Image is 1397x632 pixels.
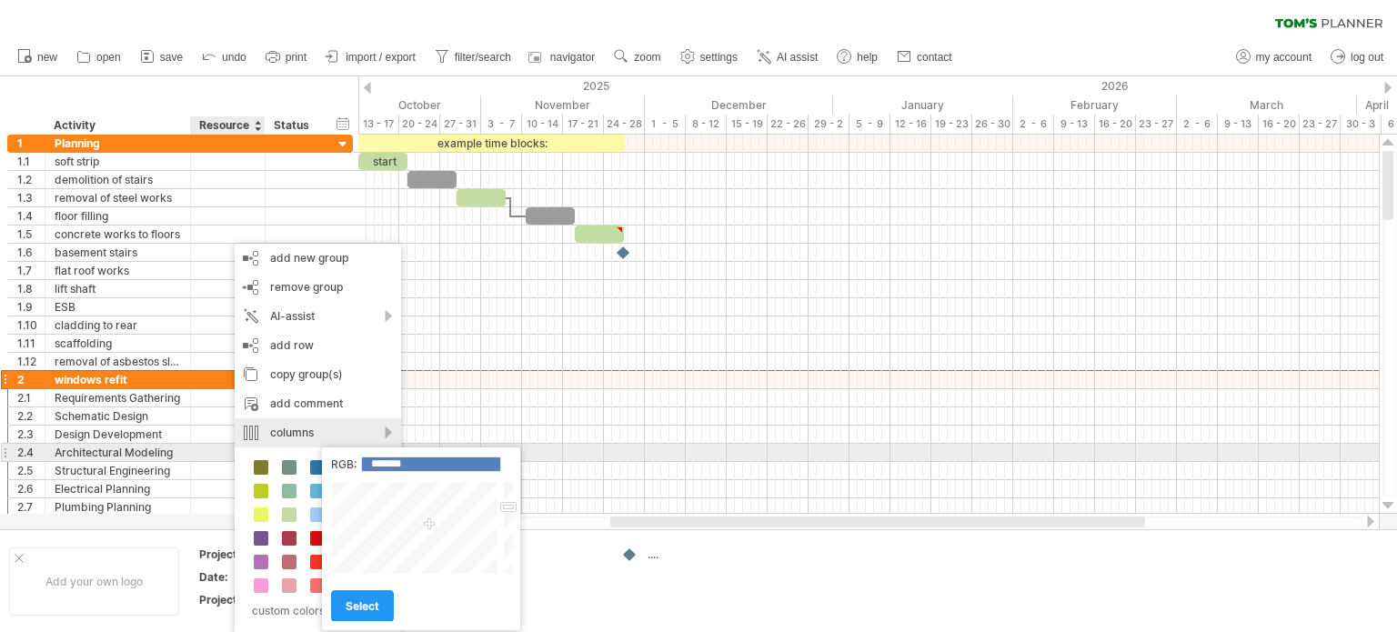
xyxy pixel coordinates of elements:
div: Planning [55,135,181,152]
div: 1.9 [17,298,45,316]
span: open [96,51,121,64]
a: navigator [526,45,600,69]
a: save [136,45,188,69]
span: settings [700,51,738,64]
a: undo [197,45,252,69]
div: lift shaft [55,280,181,297]
span: navigator [550,51,595,64]
div: 1.7 [17,262,45,279]
div: 22 - 26 [768,115,809,134]
div: 16 - 20 [1095,115,1136,134]
div: start [358,153,407,170]
div: 17 - 21 [563,115,604,134]
div: 2.7 [17,498,45,516]
span: remove group [270,280,343,294]
div: 23 - 27 [1300,115,1341,134]
span: print [286,51,307,64]
div: 10 - 14 [522,115,563,134]
div: floor filling [55,207,181,225]
div: 2.3 [17,426,45,443]
span: zoom [634,51,660,64]
div: 16 - 20 [1259,115,1300,134]
span: import / export [346,51,416,64]
span: contact [917,51,952,64]
div: 30 - 3 [1341,115,1382,134]
span: log out [1351,51,1383,64]
div: custom colors... [244,598,387,623]
div: Project: [199,547,299,562]
div: February 2026 [1013,95,1177,115]
div: Structural Engineering [55,462,181,479]
div: November 2025 [481,95,645,115]
div: Requirements Gathering [55,389,181,406]
div: add row [235,331,401,360]
div: 1.1 [17,153,45,170]
div: 24 - 28 [604,115,645,134]
div: removal of asbestos slate [55,353,181,370]
a: open [72,45,126,69]
div: Project Number [199,592,299,607]
div: 2.5 [17,462,45,479]
div: cladding to rear [55,316,181,334]
div: .... [504,568,603,584]
span: AI assist [777,51,818,64]
div: demolition of stairs [55,171,181,188]
div: Plumbing Planning [55,498,181,516]
div: Architectural Modeling [55,444,181,461]
div: 19 - 23 [931,115,972,134]
span: save [160,51,183,64]
div: .... [648,547,747,562]
a: select [331,590,394,622]
div: Date: [199,569,299,585]
a: filter/search [430,45,517,69]
div: Activity [54,116,180,135]
div: 1.10 [17,316,45,334]
div: December 2025 [645,95,833,115]
a: contact [892,45,958,69]
div: 23 - 27 [1136,115,1177,134]
div: 2.2 [17,407,45,425]
div: 2 [17,371,45,388]
div: .... [504,590,603,606]
div: .... [504,547,603,562]
div: 1.8 [17,280,45,297]
div: 2 - 6 [1013,115,1054,134]
div: add comment [235,389,401,418]
div: removal of steel works [55,189,181,206]
div: 1 [17,135,45,152]
div: 1.12 [17,353,45,370]
span: undo [222,51,246,64]
div: 8 - 12 [686,115,727,134]
div: example time blocks: [358,135,625,152]
div: October 2025 [293,95,481,115]
div: 2.1 [17,389,45,406]
div: 1.4 [17,207,45,225]
div: Resource [199,116,255,135]
div: 2.4 [17,444,45,461]
div: 20 - 24 [399,115,440,134]
div: Status [274,116,314,135]
div: 9 - 13 [1054,115,1095,134]
span: help [857,51,878,64]
div: 3 - 7 [481,115,522,134]
div: 9 - 13 [1218,115,1259,134]
div: 27 - 31 [440,115,481,134]
div: 1.11 [17,335,45,352]
div: ESB [55,298,181,316]
div: 1.5 [17,226,45,243]
div: add new group [235,244,401,273]
div: 13 - 17 [358,115,399,134]
div: soft strip [55,153,181,170]
div: 1.6 [17,244,45,261]
div: basement stairs [55,244,181,261]
span: my account [1256,51,1312,64]
div: Schematic Design [55,407,181,425]
div: copy group(s) [235,360,401,389]
div: 12 - 16 [890,115,931,134]
div: Add your own logo [9,547,179,616]
a: my account [1231,45,1317,69]
a: settings [676,45,743,69]
div: 29 - 2 [809,115,849,134]
div: windows refit [55,371,181,388]
div: 1 - 5 [645,115,686,134]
